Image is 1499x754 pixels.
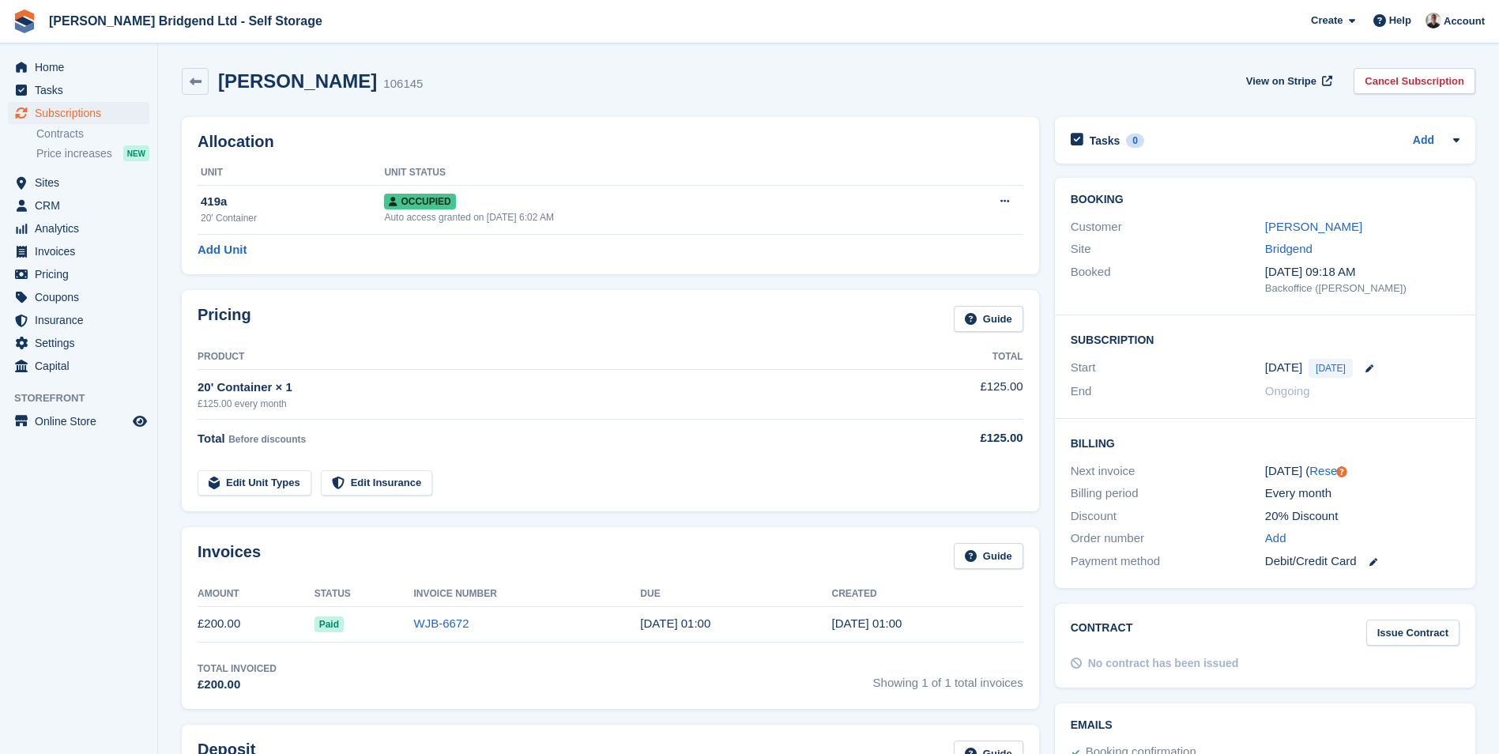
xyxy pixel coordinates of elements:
[1088,655,1239,672] div: No contract has been issued
[1071,719,1459,732] h2: Emails
[1265,462,1459,481] div: [DATE] ( )
[198,606,314,642] td: £200.00
[1265,359,1302,377] time: 2025-09-05 00:00:00 UTC
[8,240,149,262] a: menu
[321,470,433,496] a: Edit Insurance
[384,160,918,186] th: Unit Status
[384,194,455,209] span: Occupied
[201,211,384,225] div: 20' Container
[198,241,247,259] a: Add Unit
[198,662,277,676] div: Total Invoiced
[8,286,149,308] a: menu
[8,56,149,78] a: menu
[13,9,36,33] img: stora-icon-8386f47178a22dfd0bd8f6a31ec36ba5ce8667c1dd55bd0f319d3a0aa187defe.svg
[640,616,710,630] time: 2025-09-06 00:00:00 UTC
[1413,132,1434,150] a: Add
[36,145,149,162] a: Price increases NEW
[35,217,130,239] span: Analytics
[198,397,895,411] div: £125.00 every month
[201,193,384,211] div: 419a
[1071,194,1459,206] h2: Booking
[831,616,902,630] time: 2025-09-05 00:00:28 UTC
[198,582,314,607] th: Amount
[314,616,344,632] span: Paid
[35,332,130,354] span: Settings
[35,56,130,78] span: Home
[36,146,112,161] span: Price increases
[35,172,130,194] span: Sites
[43,8,329,34] a: [PERSON_NAME] Bridgend Ltd - Self Storage
[895,429,1023,447] div: £125.00
[8,410,149,432] a: menu
[1265,484,1459,503] div: Every month
[35,240,130,262] span: Invoices
[8,194,149,217] a: menu
[414,582,641,607] th: Invoice Number
[1071,263,1265,296] div: Booked
[35,309,130,331] span: Insurance
[1126,134,1144,148] div: 0
[831,582,1023,607] th: Created
[198,345,895,370] th: Product
[1265,220,1362,233] a: [PERSON_NAME]
[1265,507,1459,526] div: 20% Discount
[35,102,130,124] span: Subscriptions
[1265,263,1459,281] div: [DATE] 09:18 AM
[35,355,130,377] span: Capital
[123,145,149,161] div: NEW
[228,434,306,445] span: Before discounts
[1240,68,1335,94] a: View on Stripe
[35,194,130,217] span: CRM
[1071,530,1265,548] div: Order number
[8,355,149,377] a: menu
[873,662,1023,694] span: Showing 1 of 1 total invoices
[1366,620,1459,646] a: Issue Contract
[35,286,130,308] span: Coupons
[1071,331,1459,347] h2: Subscription
[35,79,130,101] span: Tasks
[8,263,149,285] a: menu
[414,616,469,630] a: WJB-6672
[1071,359,1265,378] div: Start
[8,309,149,331] a: menu
[954,543,1023,569] a: Guide
[130,412,149,431] a: Preview store
[8,332,149,354] a: menu
[954,306,1023,332] a: Guide
[1071,484,1265,503] div: Billing period
[198,676,277,694] div: £200.00
[218,70,377,92] h2: [PERSON_NAME]
[1071,462,1265,481] div: Next invoice
[1444,13,1485,29] span: Account
[198,543,261,569] h2: Invoices
[1426,13,1441,28] img: Rhys Jones
[198,306,251,332] h2: Pricing
[1071,435,1459,451] h2: Billing
[198,379,895,397] div: 20' Container × 1
[640,582,831,607] th: Due
[1265,552,1459,571] div: Debit/Credit Card
[1071,240,1265,258] div: Site
[1265,281,1459,296] div: Backoffice ([PERSON_NAME])
[1311,13,1343,28] span: Create
[1090,134,1120,148] h2: Tasks
[35,410,130,432] span: Online Store
[1335,465,1349,479] div: Tooltip anchor
[8,172,149,194] a: menu
[198,470,311,496] a: Edit Unit Types
[314,582,414,607] th: Status
[383,75,423,93] div: 106145
[1071,218,1265,236] div: Customer
[1071,552,1265,571] div: Payment method
[1246,74,1316,89] span: View on Stripe
[1071,383,1265,401] div: End
[198,432,225,445] span: Total
[1354,68,1475,94] a: Cancel Subscription
[1309,464,1340,477] a: Reset
[1265,530,1286,548] a: Add
[1071,620,1133,646] h2: Contract
[1265,242,1313,255] a: Bridgend
[198,160,384,186] th: Unit
[895,369,1023,419] td: £125.00
[1389,13,1411,28] span: Help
